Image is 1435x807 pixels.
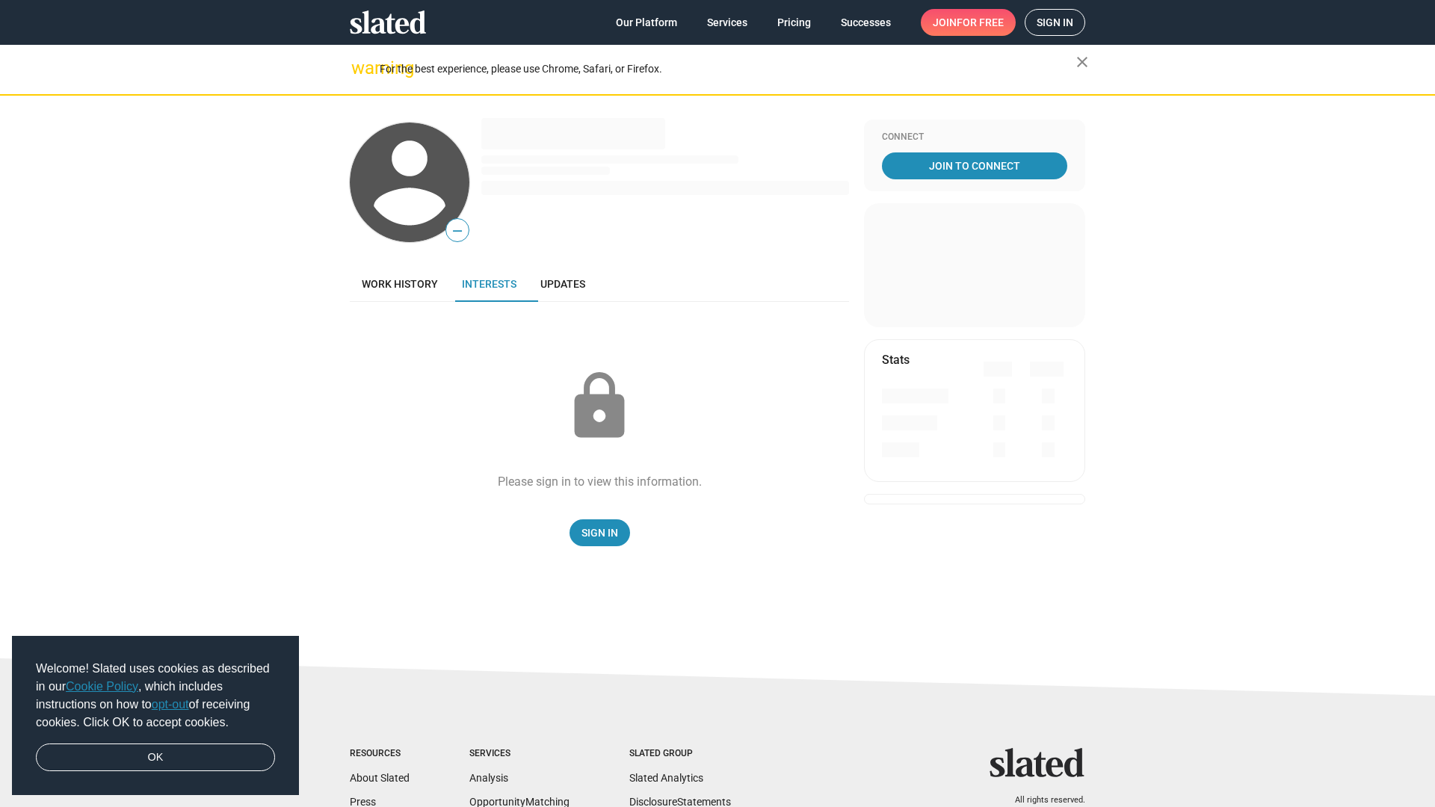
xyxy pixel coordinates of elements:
span: Work history [362,278,438,290]
span: Sign In [581,519,618,546]
mat-icon: lock [562,369,637,444]
a: dismiss cookie message [36,743,275,772]
a: About Slated [350,772,410,784]
a: Sign in [1025,9,1085,36]
div: cookieconsent [12,636,299,796]
span: — [446,221,469,241]
span: Pricing [777,9,811,36]
mat-icon: close [1073,53,1091,71]
div: Resources [350,748,410,760]
a: Slated Analytics [629,772,703,784]
a: opt-out [152,698,189,711]
a: Interests [450,266,528,302]
span: Services [707,9,747,36]
span: Join To Connect [885,152,1064,179]
mat-card-title: Stats [882,352,910,368]
span: Join [933,9,1004,36]
a: Services [695,9,759,36]
span: Sign in [1037,10,1073,35]
a: Our Platform [604,9,689,36]
span: for free [957,9,1004,36]
span: Successes [841,9,891,36]
a: Join To Connect [882,152,1067,179]
span: Updates [540,278,585,290]
span: Our Platform [616,9,677,36]
a: Cookie Policy [66,680,138,693]
a: Sign In [570,519,630,546]
span: Interests [462,278,516,290]
div: Services [469,748,570,760]
a: Updates [528,266,597,302]
span: Welcome! Slated uses cookies as described in our , which includes instructions on how to of recei... [36,660,275,732]
div: For the best experience, please use Chrome, Safari, or Firefox. [380,59,1076,79]
a: Successes [829,9,903,36]
a: Pricing [765,9,823,36]
mat-icon: warning [351,59,369,77]
div: Connect [882,132,1067,143]
a: Joinfor free [921,9,1016,36]
div: Please sign in to view this information. [498,474,702,489]
a: Work history [350,266,450,302]
a: Analysis [469,772,508,784]
div: Slated Group [629,748,731,760]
